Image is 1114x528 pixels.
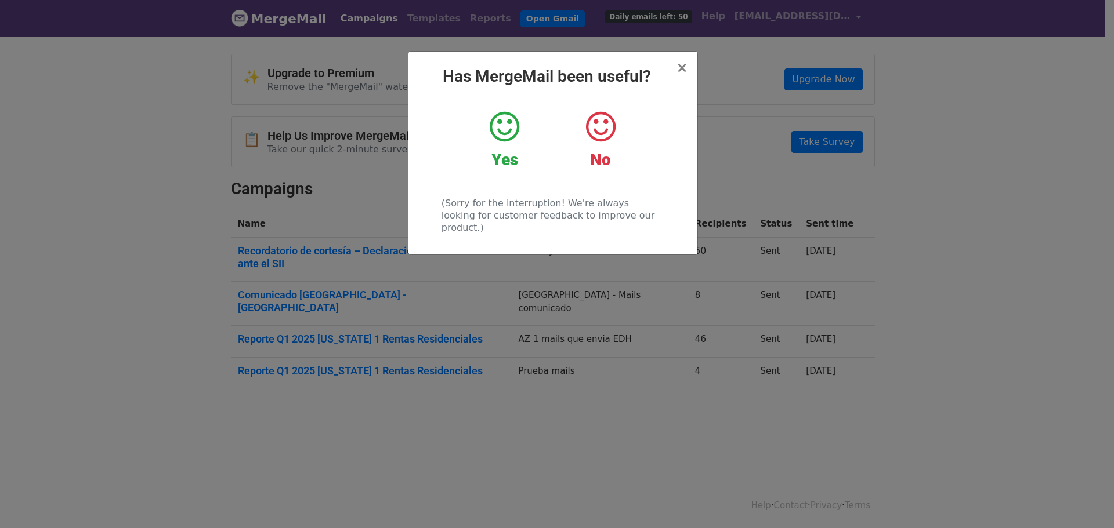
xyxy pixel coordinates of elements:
[418,67,688,86] h2: Has MergeMail been useful?
[561,110,639,170] a: No
[590,150,611,169] strong: No
[465,110,544,170] a: Yes
[442,197,664,234] p: (Sorry for the interruption! We're always looking for customer feedback to improve our product.)
[491,150,518,169] strong: Yes
[676,61,688,75] button: Close
[676,60,688,76] span: ×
